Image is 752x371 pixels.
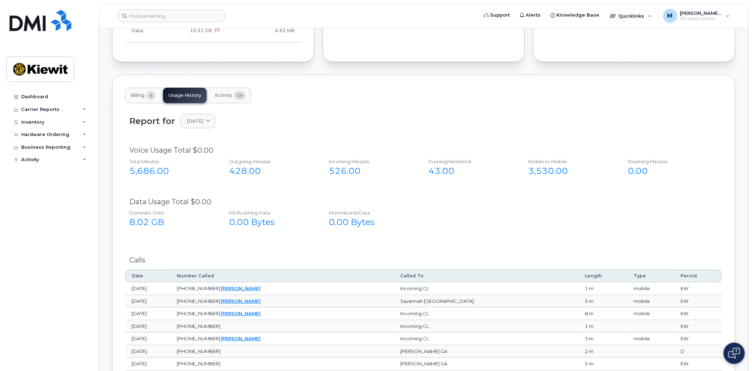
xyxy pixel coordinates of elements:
div: Outgoing minutes [229,158,313,165]
div: Data Usage Total $0.00 [129,197,718,207]
span: [PHONE_NUMBER] [177,311,220,316]
span: M [668,12,673,20]
div: 3,530.00 [529,165,613,177]
span: [PERSON_NAME].[PERSON_NAME] [680,10,723,16]
td: Incoming CL [394,332,579,345]
td: 3 m [579,332,628,345]
div: International Data [329,210,413,216]
span: 6 [147,91,155,100]
div: Calls [129,255,718,265]
div: NA Roaming Data [229,210,313,216]
span: Quicklinks [619,13,645,19]
span: [DATE] [187,118,203,124]
td: EW [675,332,722,345]
th: Period [675,270,722,282]
a: Knowledge Base [546,8,605,22]
td: [PERSON_NAME] GA [394,345,579,358]
td: [DATE] [125,358,170,370]
td: EW [675,282,722,295]
div: Voice Usage Total $0.00 [129,145,718,155]
td: [DATE] [125,345,170,358]
td: [DATE] [125,295,170,308]
div: 526.00 [329,165,413,177]
div: 0.00 [628,165,712,177]
th: Date [125,270,170,282]
th: Called To [394,270,579,282]
th: Number Called [170,270,394,282]
td: 5 m [579,295,628,308]
div: 43.00 [429,165,513,177]
span: [PHONE_NUMBER] [177,336,220,341]
th: Type [628,270,675,282]
span: Billing [131,93,145,98]
td: mobile [628,282,675,295]
td: [DATE] [125,282,170,295]
span: Alerts [526,12,541,19]
td: Savannah [GEOGRAPHIC_DATA] [394,295,579,308]
td: [DATE] [125,307,170,320]
div: 5,686.00 [129,165,214,177]
div: Melissa.Arnsdorff [658,9,735,23]
td: Incoming CL [394,320,579,333]
a: [PERSON_NAME] [221,285,261,291]
div: Incoming Minutes [329,158,413,165]
span: Activity [215,93,232,98]
td: Data [125,19,158,42]
span: [PHONE_NUMBER] [177,298,220,304]
th: Length [579,270,628,282]
span: Knowledge Base [557,12,600,19]
td: mobile [628,295,675,308]
td: 1 m [579,282,628,295]
div: Domestic Data [129,210,214,216]
span: 14 [234,91,245,100]
a: [PERSON_NAME] [221,298,261,304]
div: 428.00 [229,165,313,177]
td: D [675,345,722,358]
td: 8 m [579,307,628,320]
div: Report for [129,116,175,126]
div: Quicklinks [605,9,657,23]
input: Find something... [118,10,225,22]
div: 0.00 Bytes [229,216,313,228]
span: 10.31 GB [190,28,212,33]
span: Support [490,12,510,19]
div: Mobile to Mobile [529,158,613,165]
td: 6.52 MB [227,19,301,42]
td: 1 m [579,320,628,333]
td: 2 m [579,345,628,358]
div: Evening/Weekend [429,158,513,165]
a: [DATE] [181,114,215,128]
td: [PERSON_NAME] GA [394,358,579,370]
td: EW [675,295,722,308]
a: [PERSON_NAME] [221,311,261,316]
img: Open chat [728,348,740,359]
td: EW [675,307,722,320]
div: Roaming Minutes [628,158,712,165]
div: 8.02 GB [129,216,214,228]
div: Total Minutes [129,158,214,165]
span: Wireless Admin [680,16,723,22]
td: mobile [628,307,675,320]
td: 5 m [579,358,628,370]
td: EW [675,320,722,333]
td: mobile [628,332,675,345]
td: [DATE] [125,320,170,333]
a: Alerts [515,8,546,22]
td: [DATE] [125,332,170,345]
td: Incoming CL [394,282,579,295]
div: 0.00 Bytes [329,216,413,228]
td: EW [675,358,722,370]
td: Incoming CL [394,307,579,320]
span: [PHONE_NUMBER] [177,285,220,291]
span: [PHONE_NUMBER] [177,361,220,366]
span: [PHONE_NUMBER] [177,348,220,354]
span: [PHONE_NUMBER] [177,323,220,329]
a: [PERSON_NAME] [221,336,261,341]
a: Support [479,8,515,22]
